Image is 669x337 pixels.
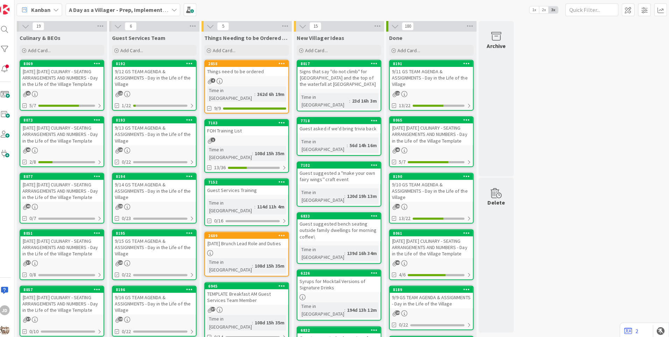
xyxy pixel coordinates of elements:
span: Add Card... [308,47,330,53]
div: 8195 [117,228,199,235]
span: 19 [122,202,127,207]
div: 8073 [25,116,108,123]
a: 6226Syrups for Mocktail Versions of Signature DrinksTime in [GEOGRAPHIC_DATA]:194d 13h 12m [300,268,383,318]
span: : [258,90,259,97]
span: New Villager Ideas [300,34,347,41]
span: 0/23 [126,213,135,221]
a: 8061[DATE] [DATE] CULINARY - SEATING ARRANGEMENTS AND NUMBERS - Day in the Life of the Village Te... [391,228,475,278]
span: 6 [129,22,141,30]
div: 81939/13 GS TEAM AGENDA & ASSIGNMENTS - Day in the Life of the Village [117,116,199,144]
span: 40 [397,259,402,263]
a: 8069[DATE] [DATE] CULINARY - SEATING ARRANGEMENTS AND NUMBERS - Day in the Life of the Village Te... [24,60,108,110]
div: 6226 [303,269,383,274]
a: 81909/10 GS TEAM AGENDA & ASSIGNMENTS - Day in the Life of the Village13/22 [391,172,475,222]
span: : [352,96,353,104]
span: 15 [312,22,324,30]
div: Syrups for Mocktail Versions of Signature Drinks [300,275,383,290]
div: 8017Signs that say "do not climb" for [GEOGRAPHIC_DATA] and the top of the waterfall at [GEOGRAPH... [300,60,383,88]
div: 9/14 GS TEAM AGENDA & ASSIGNMENTS - Day in the Life of the Village [117,179,199,200]
span: Done [391,34,404,41]
div: 6945 [212,282,291,287]
span: Things Needing to be Ordered - PUT IN CARD, Don't make new card [208,34,292,41]
span: 1x [530,6,540,13]
span: 0/10 [34,325,43,333]
div: 8073[DATE] [DATE] CULINARY - SEATING ARRANGEMENTS AND NUMBERS - Day in the Life of the Village Te... [25,116,108,144]
a: 81969/16 GS TEAM AGENDA & ASSIGNMENTS - Day in the Life of the Village0/22 [116,284,200,334]
div: 7102Guest suggested a "make your own fairy wings" craft event [300,161,383,183]
span: 2x [540,6,549,13]
div: 6833 [303,212,383,217]
div: 8061 [395,229,474,234]
div: Time in [GEOGRAPHIC_DATA] [302,137,349,152]
span: 0/22 [126,269,135,277]
span: 1 [214,137,219,141]
div: Guest asked if we'd bring trivia back [300,123,383,132]
span: 19 [122,146,127,151]
span: 40 [31,146,35,151]
span: 4/6 [401,269,408,277]
span: : [347,304,348,312]
div: 8017 [303,61,383,66]
a: 2689[DATE] Brunch Lead Role and DutiesTime in [GEOGRAPHIC_DATA]:108d 15h 35m [208,230,292,275]
a: 8051[DATE] [DATE] CULINARY - SEATING ARRANGEMENTS AND NUMBERS - Day in the Life of the Village Te... [24,228,108,278]
div: 8051 [25,228,108,235]
div: Time in [GEOGRAPHIC_DATA] [302,300,347,316]
div: 7718 [303,118,383,123]
div: 7103 [209,119,291,125]
div: 8190 [395,173,474,178]
div: 81959/15 GS TEAM AGENDA & ASSIGNMENTS - Day in the Life of the Village [117,228,199,256]
a: 8073[DATE] [DATE] CULINARY - SEATING ARRANGEMENTS AND NUMBERS - Day in the Life of the Village Te... [24,116,108,166]
a: 81929/12 GS TEAM AGENDA & ASSIGNMENTS - Day in the Life of the Village1/22 [116,60,200,110]
a: 2 [625,324,638,333]
div: 8191 [395,61,474,66]
div: 362d 6h 19m [259,90,289,97]
b: A Day as a Villager - Prep, Implement and Execute [73,6,198,13]
div: 8065 [392,116,474,123]
div: [DATE] [DATE] CULINARY - SEATING ARRANGEMENTS AND NUMBERS - Day in the Life of the Village Template [25,123,108,144]
span: Add Card... [400,47,422,53]
span: Add Card... [216,47,239,53]
div: 8065[DATE] [DATE] CULINARY - SEATING ARRANGEMENTS AND NUMBERS - Day in the Life of the Village Te... [392,116,474,144]
div: 108d 15h 35m [256,317,289,324]
div: Time in [GEOGRAPHIC_DATA] [302,92,352,108]
div: Guest Services Training [209,184,291,193]
span: 37 [31,315,35,319]
div: [DATE] [DATE] CULINARY - SEATING ARRANGEMENTS AND NUMBERS - Day in the Life of the Village Template [25,179,108,200]
div: 56d 14h 16m [350,140,381,148]
a: 81939/13 GS TEAM AGENDA & ASSIGNMENTS - Day in the Life of the Village0/22 [116,116,200,166]
div: 108d 15h 35m [256,149,289,156]
div: 2858 [212,61,291,66]
div: 6945TEMPLATE Breakfast AM Guest Services Team Member [209,281,291,303]
div: 7152Guest Services Training [209,178,291,193]
a: 7102Guest suggested a "make your own fairy wings" craft eventTime in [GEOGRAPHIC_DATA]:120d 19h 13m [300,160,383,205]
div: JD [5,303,14,313]
div: 8191 [392,60,474,67]
div: 2689 [209,231,291,237]
div: 2689[DATE] Brunch Lead Role and Duties [209,231,291,246]
span: 43 [397,146,402,151]
div: 9/10 GS TEAM AGENDA & ASSIGNMENTS - Day in the Life of the Village [392,179,474,200]
div: [DATE] [DATE] CULINARY - SEATING ARRANGEMENTS AND NUMBERS - Day in the Life of the Village Template [25,67,108,88]
div: 194d 13h 12m [348,304,381,312]
span: 43 [31,90,35,95]
div: [DATE] [DATE] CULINARY - SEATING ARRANGEMENTS AND NUMBERS - Day in the Life of the Village Template [25,291,108,312]
span: 5/7 [34,101,41,109]
div: 8069 [25,60,108,67]
span: : [347,248,348,255]
a: 8077[DATE] [DATE] CULINARY - SEATING ARRANGEMENTS AND NUMBERS - Day in the Life of the Village Te... [24,172,108,222]
div: Time in [GEOGRAPHIC_DATA] [302,244,347,259]
span: 0/7 [34,213,41,221]
span: 19 [397,90,402,95]
span: 13/22 [401,101,413,109]
div: 81919/11 GS TEAM AGENDA & ASSIGNMENTS - Day in the Life of the Village [392,60,474,88]
span: 1/22 [126,101,135,109]
a: 8057[DATE] [DATE] CULINARY - SEATING ARRANGEMENTS AND NUMBERS - Day in the Life of the Village Te... [24,284,108,334]
div: 9/13 GS TEAM AGENDA & ASSIGNMENTS - Day in the Life of the Village [117,123,199,144]
div: 8196 [120,285,199,290]
a: 7718Guest asked if we'd bring trivia backTime in [GEOGRAPHIC_DATA]:56d 14h 16m [300,116,383,155]
div: 8061[DATE] [DATE] CULINARY - SEATING ARRANGEMENTS AND NUMBERS - Day in the Life of the Village Te... [392,228,474,256]
div: 7102 [300,161,383,167]
div: Things need to be ordered [209,67,291,76]
div: Guest suggested a "make your own fairy wings" craft event [300,167,383,183]
span: 19 [37,22,49,30]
